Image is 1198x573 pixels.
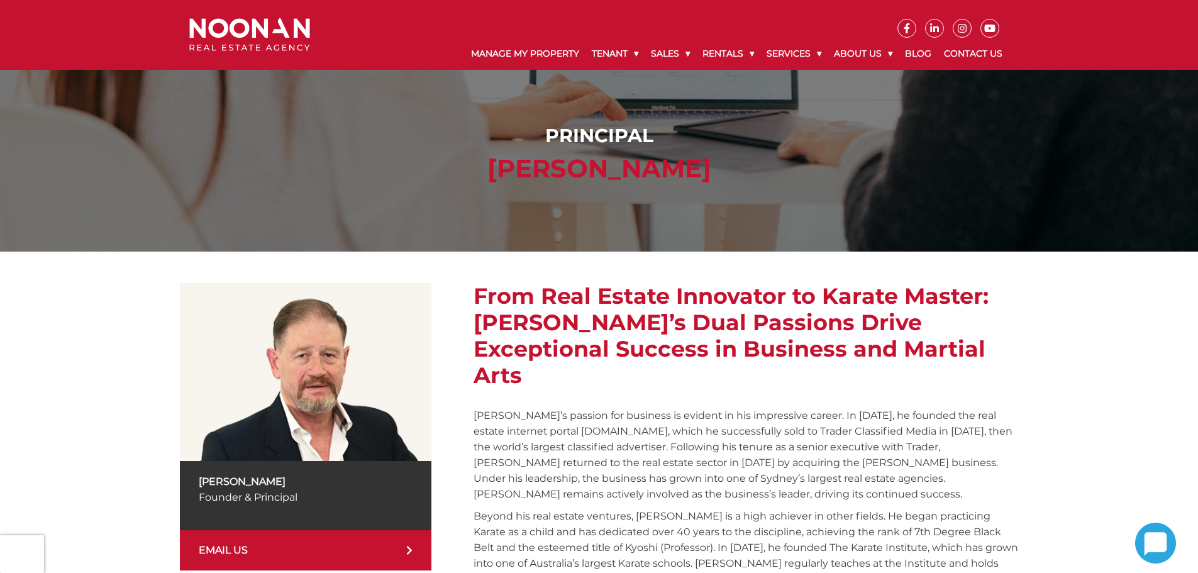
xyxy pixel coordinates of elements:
a: Services [760,38,828,70]
h2: [PERSON_NAME] [192,153,1006,184]
a: Tenant [585,38,645,70]
a: Manage My Property [465,38,585,70]
a: Sales [645,38,696,70]
h1: Principal [192,125,1006,147]
a: Blog [899,38,938,70]
a: Rentals [696,38,760,70]
p: [PERSON_NAME]’s passion for business is evident in his impressive career. In [DATE], he founded t... [474,408,1018,502]
p: [PERSON_NAME] [199,474,413,489]
img: Noonan Real Estate Agency [189,18,310,52]
img: Michael Noonan [180,283,431,461]
a: EMAIL US [180,530,431,570]
p: Founder & Principal [199,489,413,505]
a: About Us [828,38,899,70]
h2: From Real Estate Innovator to Karate Master: [PERSON_NAME]’s Dual Passions Drive Exceptional Succ... [474,283,1018,389]
a: Contact Us [938,38,1009,70]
